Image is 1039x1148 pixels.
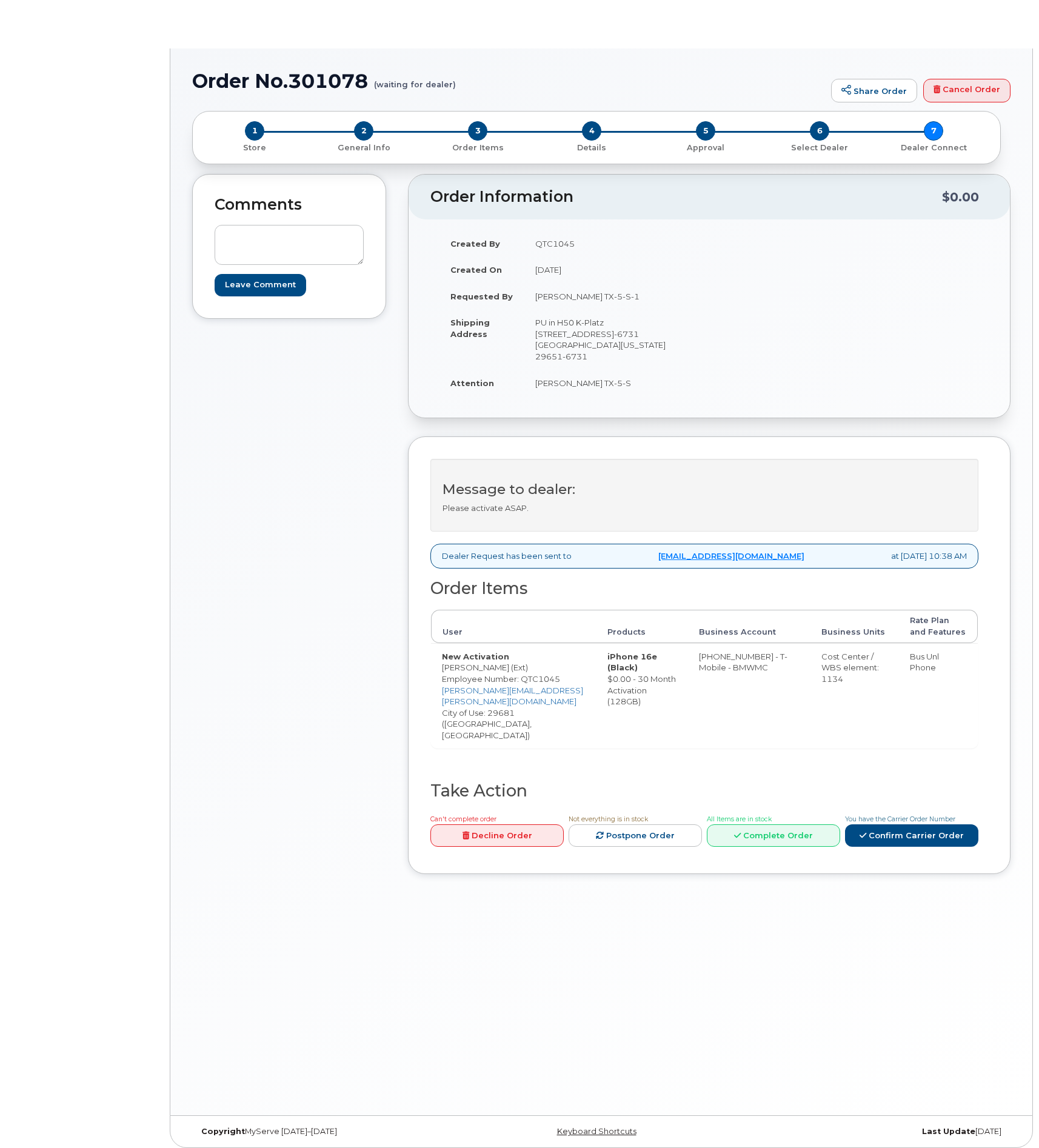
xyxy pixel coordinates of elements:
th: User [431,610,596,643]
h2: Comments [215,196,364,213]
td: $0.00 - 30 Month Activation (128GB) [596,643,688,749]
a: 2 General Info [307,141,421,153]
span: Employee Number: QTC1045 [442,674,560,684]
a: Postpone Order [569,824,702,847]
th: Business Units [810,610,900,643]
a: Decline Order [430,824,564,847]
td: [PERSON_NAME] TX-5-S [524,370,700,396]
h1: Order No.301078 [192,70,825,92]
h2: Order Items [430,579,978,598]
strong: Shipping Address [450,318,490,339]
th: Products [596,610,688,643]
a: Cancel Order [923,79,1011,103]
strong: New Activation [442,652,509,661]
div: MyServe [DATE]–[DATE] [192,1127,465,1136]
h3: Message to dealer: [443,482,966,497]
span: You have the Carrier Order Number [845,815,955,823]
a: Keyboard Shortcuts [557,1127,636,1136]
div: Cost Center / WBS element: 1134 [821,651,889,685]
a: 1 Store [202,141,307,153]
th: Rate Plan and Features [899,610,978,643]
input: Leave Comment [215,274,306,296]
span: 1 [245,121,264,141]
strong: Created By [450,239,500,249]
h2: Take Action [430,782,978,800]
p: Select Dealer [767,142,872,153]
a: Share Order [831,79,917,103]
span: All Items are in stock [707,815,772,823]
td: Bus Unl Phone [899,643,978,749]
p: Store [207,142,302,153]
a: [PERSON_NAME][EMAIL_ADDRESS][PERSON_NAME][DOMAIN_NAME] [442,686,583,707]
h2: Order Information [430,189,942,205]
span: 4 [582,121,601,141]
th: Business Account [688,610,810,643]
div: $0.00 [942,185,979,209]
a: [EMAIL_ADDRESS][DOMAIN_NAME] [658,550,804,562]
strong: Created On [450,265,502,275]
div: Dealer Request has been sent to at [DATE] 10:38 AM [430,544,978,569]
p: General Info [312,142,416,153]
span: 5 [696,121,715,141]
td: PU in H50 K-Platz [STREET_ADDRESS]-6731 [GEOGRAPHIC_DATA][US_STATE] 29651-6731 [524,309,700,369]
small: (waiting for dealer) [374,70,456,89]
a: Confirm Carrier Order [845,824,978,847]
a: 6 Select Dealer [763,141,877,153]
span: 3 [468,121,487,141]
strong: iPhone 16e (Black) [607,652,657,673]
div: [DATE] [738,1127,1011,1136]
span: Not everything is in stock [569,815,648,823]
p: Details [540,142,644,153]
p: Approval [653,142,758,153]
strong: Copyright [201,1127,245,1136]
td: [PERSON_NAME] (Ext) City of Use: 29681 ([GEOGRAPHIC_DATA], [GEOGRAPHIC_DATA]) [431,643,596,749]
td: [PERSON_NAME] TX-5-S-1 [524,283,700,310]
td: [DATE] [524,256,700,283]
a: 5 Approval [649,141,763,153]
td: QTC1045 [524,230,700,257]
strong: Last Update [922,1127,975,1136]
td: [PHONE_NUMBER] - T-Mobile - BMWMC [688,643,810,749]
a: 4 Details [535,141,649,153]
span: 6 [810,121,829,141]
a: 3 Order Items [421,141,535,153]
strong: Attention [450,378,494,388]
strong: Requested By [450,292,513,301]
p: Order Items [426,142,530,153]
span: Can't complete order [430,815,496,823]
a: Complete Order [707,824,840,847]
span: 2 [354,121,373,141]
p: Please activate ASAP. [443,502,966,514]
